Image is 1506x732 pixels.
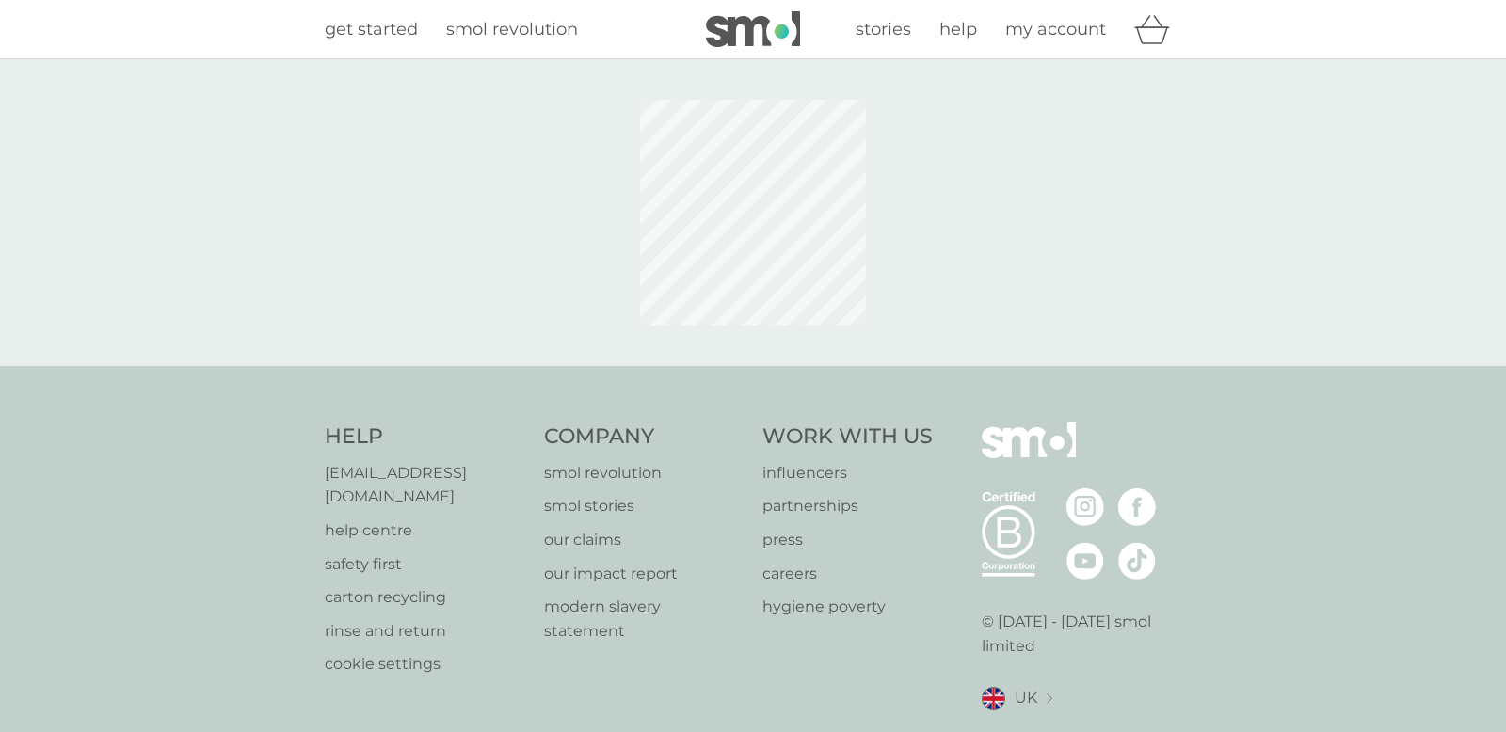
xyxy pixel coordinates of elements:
[762,461,933,485] a: influencers
[325,422,525,452] h4: Help
[325,585,525,610] a: carton recycling
[544,595,745,643] a: modern slavery statement
[1134,10,1181,48] div: basket
[325,16,418,43] a: get started
[1118,488,1156,526] img: visit the smol Facebook page
[544,422,745,452] h4: Company
[1118,542,1156,580] img: visit the smol Tiktok page
[325,19,418,40] span: get started
[325,518,525,543] a: help centre
[939,16,977,43] a: help
[446,19,578,40] span: smol revolution
[939,19,977,40] span: help
[1005,16,1106,43] a: my account
[1066,488,1104,526] img: visit the smol Instagram page
[325,619,525,644] a: rinse and return
[544,461,745,485] a: smol revolution
[1066,542,1104,580] img: visit the smol Youtube page
[544,562,745,586] a: our impact report
[982,610,1182,658] p: © [DATE] - [DATE] smol limited
[325,552,525,577] a: safety first
[706,11,800,47] img: smol
[446,16,578,43] a: smol revolution
[982,687,1005,710] img: UK flag
[544,494,745,518] a: smol stories
[762,422,933,452] h4: Work With Us
[325,652,525,676] a: cookie settings
[1015,686,1037,710] span: UK
[762,595,933,619] a: hygiene poverty
[856,16,911,43] a: stories
[1005,19,1106,40] span: my account
[544,528,745,552] a: our claims
[982,422,1076,486] img: smol
[762,494,933,518] a: partnerships
[325,461,525,509] a: [EMAIL_ADDRESS][DOMAIN_NAME]
[762,562,933,586] a: careers
[856,19,911,40] span: stories
[1047,693,1052,704] img: select a new location
[762,528,933,552] a: press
